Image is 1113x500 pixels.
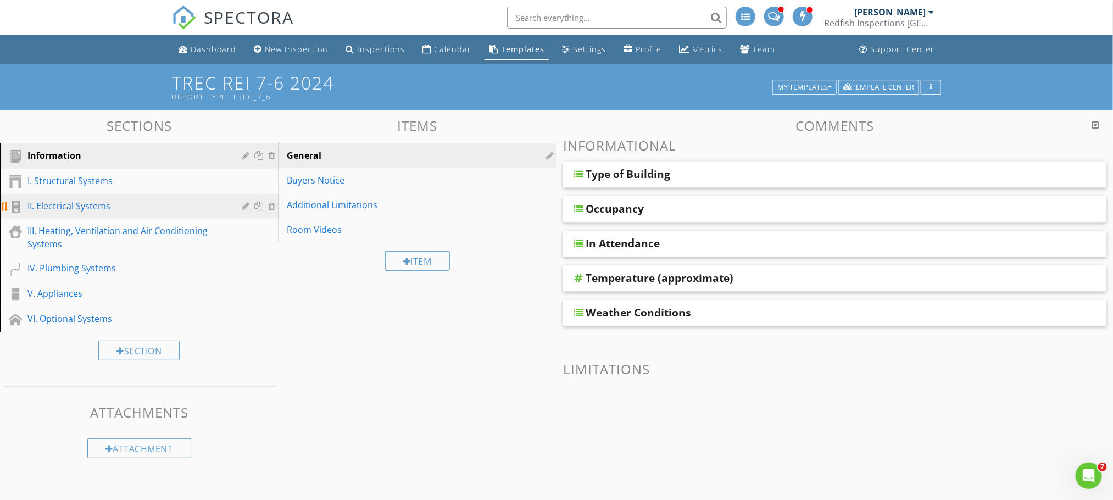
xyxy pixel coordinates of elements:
[287,223,510,236] div: Room Videos
[191,44,236,54] div: Dashboard
[287,174,510,187] div: Buyers Notice
[27,287,226,300] div: V. Appliances
[586,306,691,319] div: Weather Conditions
[753,44,775,54] div: Team
[418,40,476,60] a: Calendar
[870,44,934,54] div: Support Center
[586,202,644,215] div: Occupancy
[27,224,226,251] div: III. Heating, Ventilation and Air Conditioning Systems
[824,18,934,29] div: Redfish Inspections Houston
[172,5,196,30] img: The Best Home Inspection Software - Spectora
[98,341,180,360] div: Section
[357,44,405,54] div: Inspections
[172,92,776,101] div: Report Type: TREC_7_6
[586,168,670,181] div: Type of Building
[843,84,914,91] div: Template Center
[265,44,328,54] div: New Inspection
[675,40,727,60] a: Metrics
[619,40,666,60] a: Company Profile
[27,199,226,213] div: II. Electrical Systems
[27,262,226,275] div: IV. Plumbing Systems
[287,198,510,212] div: Additional Limitations
[558,40,610,60] a: Settings
[586,237,660,250] div: In Attendance
[27,312,226,325] div: VI. Optional Systems
[838,80,919,95] button: Template Center
[573,44,606,54] div: Settings
[172,73,941,101] h1: TREC REI 7-6 2024
[204,5,294,29] span: SPECTORA
[692,44,722,54] div: Metrics
[249,40,332,60] a: New Inspection
[736,40,780,60] a: Team
[27,149,226,162] div: Information
[279,118,557,133] h3: Items
[172,15,294,38] a: SPECTORA
[772,80,837,95] button: My Templates
[485,40,549,60] a: Templates
[507,7,727,29] input: Search everything...
[341,40,409,60] a: Inspections
[1076,463,1102,489] iframe: Intercom live chat
[1098,463,1107,471] span: 7
[563,118,1106,133] h3: Comments
[586,271,733,285] div: Temperature (approximate)
[838,81,919,91] a: Template Center
[854,7,926,18] div: [PERSON_NAME]
[563,138,1106,153] h3: Informational
[27,174,226,187] div: I. Structural Systems
[501,44,544,54] div: Templates
[777,84,832,91] div: My Templates
[636,44,661,54] div: Profile
[174,40,241,60] a: Dashboard
[434,44,471,54] div: Calendar
[855,40,939,60] a: Support Center
[385,251,450,271] div: Item
[287,149,510,162] div: General
[563,362,1106,376] h3: Limitations
[87,438,191,458] div: Attachment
